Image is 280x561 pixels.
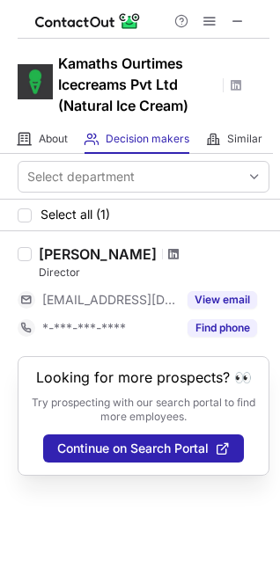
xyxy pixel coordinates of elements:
[39,132,68,146] span: About
[36,369,252,385] header: Looking for more prospects? 👀
[106,132,189,146] span: Decision makers
[188,291,257,309] button: Reveal Button
[31,396,256,424] p: Try prospecting with our search portal to find more employees.
[35,11,141,32] img: ContactOut v5.3.10
[39,265,269,280] div: Director
[188,319,257,337] button: Reveal Button
[43,434,244,463] button: Continue on Search Portal
[58,53,217,116] h1: Kamaths Ourtimes Icecreams Pvt Ltd (Natural Ice Cream)
[27,168,135,186] div: Select department
[42,292,177,308] span: [EMAIL_ADDRESS][DOMAIN_NAME]
[57,441,209,455] span: Continue on Search Portal
[227,132,262,146] span: Similar
[18,64,53,99] img: 8e37026e3a2fab6fffb47920bcd9651c
[39,245,157,263] div: [PERSON_NAME]
[41,208,110,222] span: Select all (1)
